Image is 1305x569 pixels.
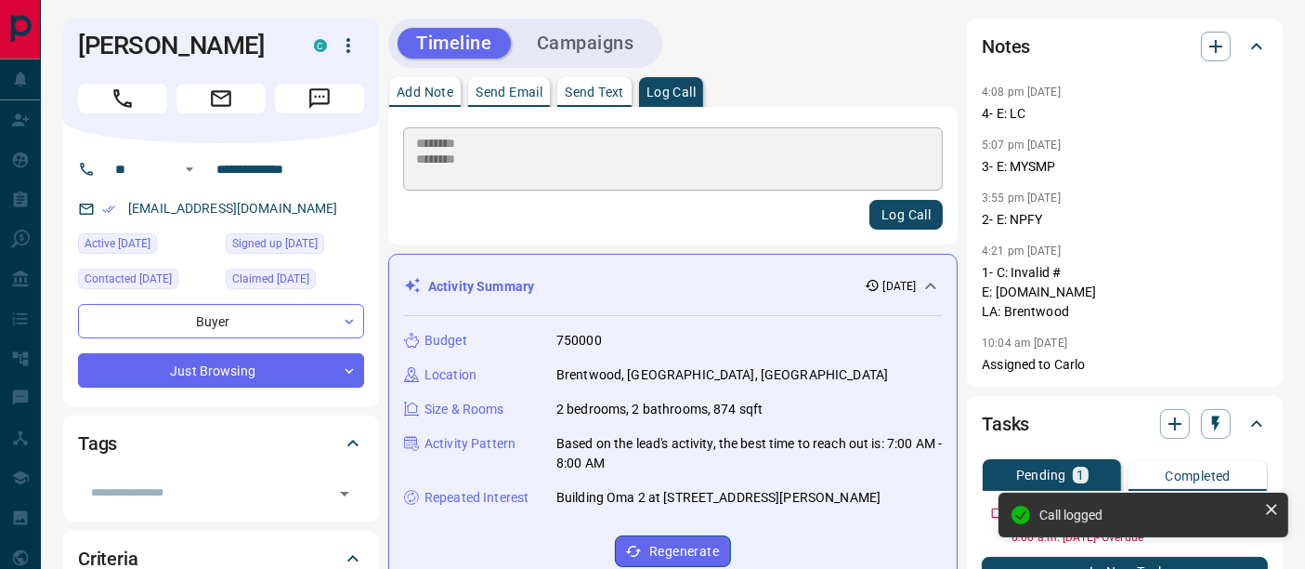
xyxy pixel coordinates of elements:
p: 5:07 pm [DATE] [982,139,1061,152]
p: Budget [424,331,467,351]
p: Send Email [476,86,542,99]
p: 1- C: Invalid # E: [DOMAIN_NAME] LA: Brentwood [982,263,1268,322]
span: Message [275,84,364,113]
p: [DATE] [883,278,917,295]
span: Contacted [DATE] [85,270,172,288]
div: Fri Aug 01 2025 [226,269,364,295]
div: Fri Aug 01 2025 [226,233,364,259]
button: Timeline [398,28,511,59]
a: [EMAIL_ADDRESS][DOMAIN_NAME] [128,201,338,216]
button: Regenerate [615,536,731,567]
p: Log Call [646,86,696,99]
p: 4:21 pm [DATE] [982,245,1061,258]
span: Email [176,84,266,113]
p: 10:04 am [DATE] [982,337,1067,350]
div: Buyer [78,304,364,338]
p: Repeated Interest [424,488,529,508]
button: Log Call [869,200,943,230]
p: Add Note [397,86,453,99]
span: Signed up [DATE] [232,234,318,253]
span: Call [78,84,167,113]
p: 2- E: NPFY [982,210,1268,230]
svg: Email Verified [102,203,115,216]
div: Notes [982,24,1268,69]
p: 4- E: LC [982,104,1268,124]
button: Campaigns [518,28,653,59]
span: Active [DATE] [85,234,150,253]
div: condos.ca [314,39,327,52]
p: 4:08 pm [DATE] [982,86,1061,99]
p: 750000 [556,331,602,351]
p: 3:55 pm [DATE] [982,192,1061,205]
h1: [PERSON_NAME] [78,31,286,60]
div: Just Browsing [78,353,364,388]
p: 1 [1077,469,1084,482]
p: Based on the lead's activity, the best time to reach out is: 7:00 AM - 8:00 AM [556,434,942,473]
p: Pending [1016,469,1066,482]
div: Fri Aug 01 2025 [78,233,216,259]
p: 2 bedrooms, 2 bathrooms, 874 sqft [556,400,763,419]
div: Tue Aug 05 2025 [78,269,216,295]
p: Activity Pattern [424,434,515,454]
h2: Notes [982,32,1030,61]
span: Claimed [DATE] [232,270,309,288]
button: Open [178,158,201,180]
h2: Tags [78,429,117,458]
p: Location [424,365,476,385]
p: 3- E: MYSMP [982,157,1268,177]
p: Send Text [565,86,624,99]
div: Tags [78,421,364,466]
div: Activity Summary[DATE] [404,270,942,304]
p: Completed [1165,470,1231,483]
p: Activity Summary [428,277,534,297]
div: Tasks [982,402,1268,446]
div: Call logged [1039,508,1257,523]
p: Assigned to Carlo [982,355,1268,375]
p: Building Oma 2 at [STREET_ADDRESS][PERSON_NAME] [556,488,881,508]
button: Open [332,481,358,507]
p: Brentwood, [GEOGRAPHIC_DATA], [GEOGRAPHIC_DATA] [556,365,888,385]
p: Size & Rooms [424,400,504,419]
h2: Tasks [982,409,1029,439]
